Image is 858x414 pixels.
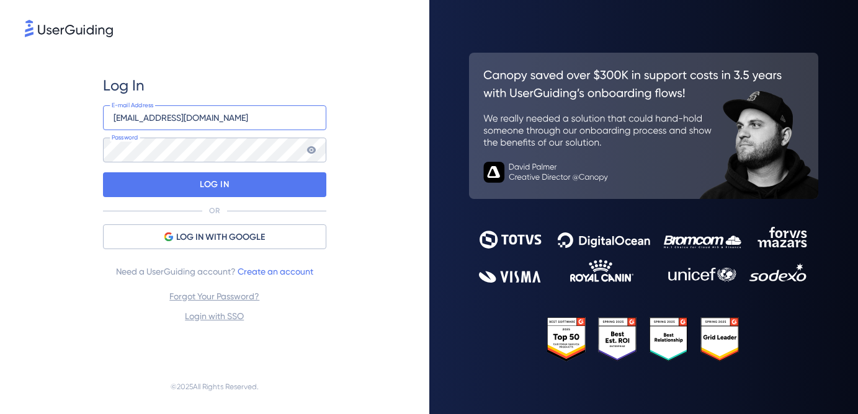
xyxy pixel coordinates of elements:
img: 9302ce2ac39453076f5bc0f2f2ca889b.svg [479,227,808,283]
img: 26c0aa7c25a843aed4baddd2b5e0fa68.svg [469,53,819,199]
img: 8faab4ba6bc7696a72372aa768b0286c.svg [25,20,113,37]
p: LOG IN [200,175,229,195]
span: Log In [103,76,145,95]
span: LOG IN WITH GOOGLE [176,230,265,245]
p: OR [209,206,220,216]
img: 25303e33045975176eb484905ab012ff.svg [547,317,740,361]
a: Login with SSO [185,311,244,321]
span: Need a UserGuiding account? [116,264,313,279]
a: Forgot Your Password? [169,291,259,301]
input: example@company.com [103,105,326,130]
a: Create an account [238,266,313,276]
span: © 2025 All Rights Reserved. [171,379,259,394]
